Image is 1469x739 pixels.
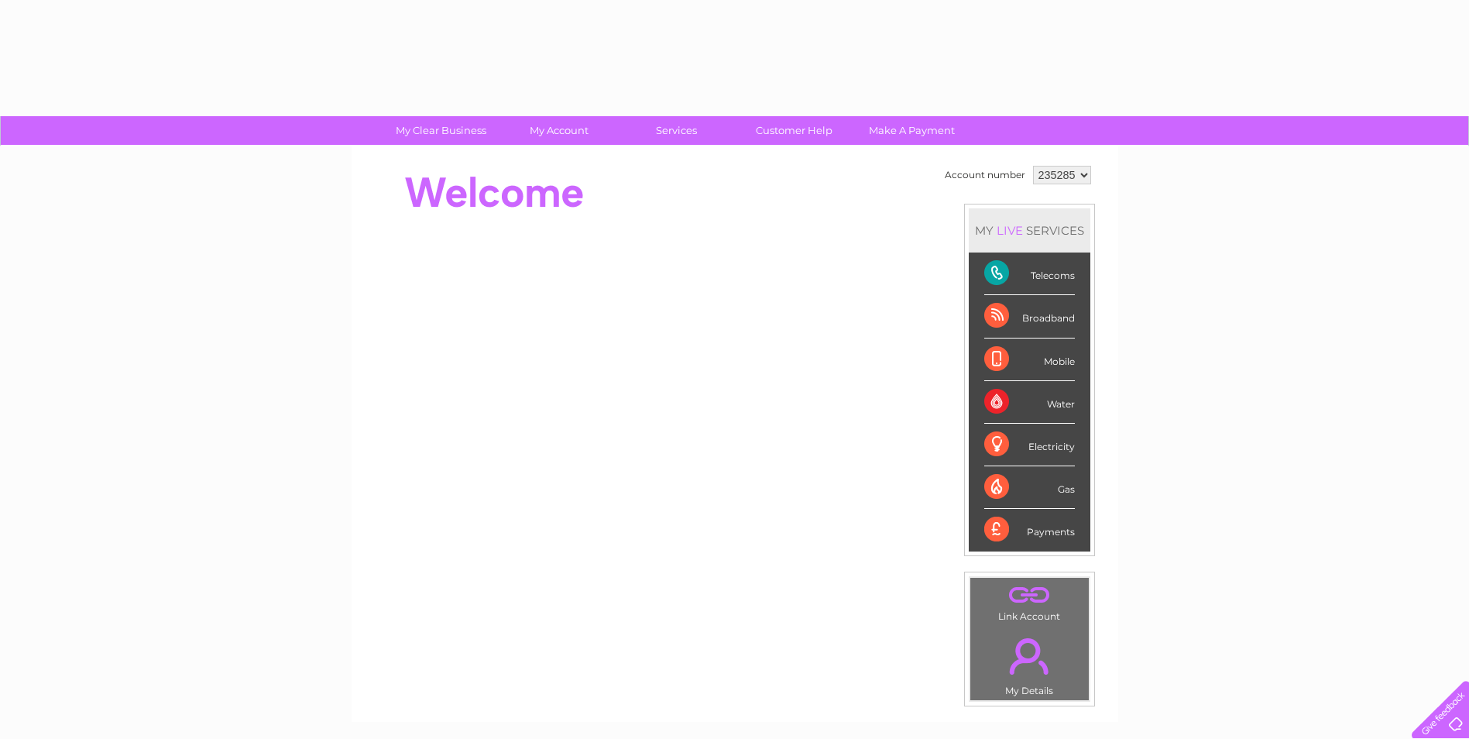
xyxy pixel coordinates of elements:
div: Broadband [984,295,1075,338]
div: Mobile [984,339,1075,381]
a: . [974,629,1085,683]
a: My Account [495,116,623,145]
div: Telecoms [984,253,1075,295]
div: LIVE [994,223,1026,238]
a: Services [613,116,740,145]
div: Payments [984,509,1075,551]
a: My Clear Business [377,116,505,145]
div: Electricity [984,424,1075,466]
a: . [974,582,1085,609]
td: Account number [941,162,1029,188]
a: Customer Help [730,116,858,145]
td: My Details [970,625,1090,701]
a: Make A Payment [848,116,976,145]
div: Water [984,381,1075,424]
div: MY SERVICES [969,208,1090,253]
td: Link Account [970,577,1090,626]
div: Gas [984,466,1075,509]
